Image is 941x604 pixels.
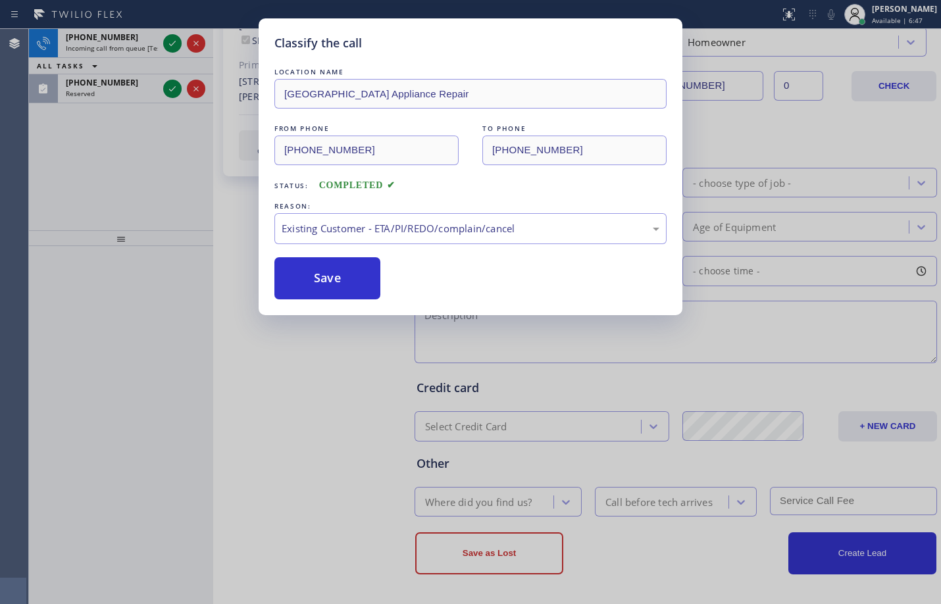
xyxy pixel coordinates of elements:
div: Existing Customer - ETA/PI/REDO/complain/cancel [282,221,659,236]
div: LOCATION NAME [274,65,667,79]
span: COMPLETED [319,180,395,190]
button: Save [274,257,380,299]
div: REASON: [274,199,667,213]
input: From phone [274,136,459,165]
span: Status: [274,181,309,190]
h5: Classify the call [274,34,362,52]
div: TO PHONE [482,122,667,136]
input: To phone [482,136,667,165]
div: FROM PHONE [274,122,459,136]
